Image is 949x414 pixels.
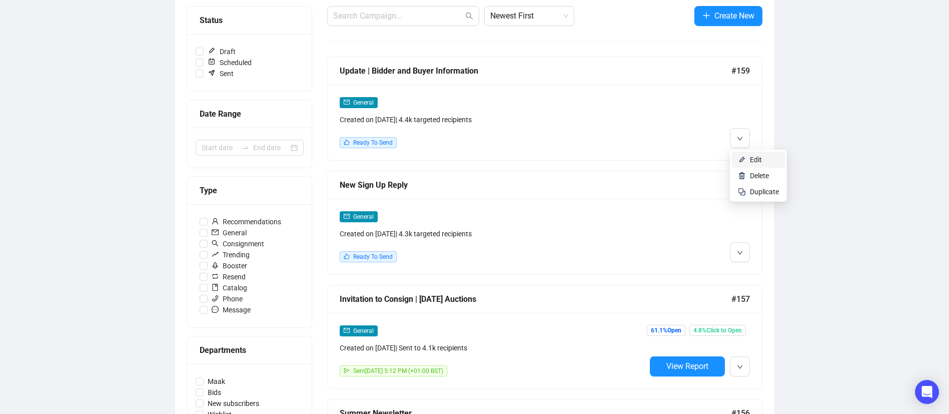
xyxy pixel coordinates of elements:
span: Scheduled [204,57,256,68]
span: General [353,99,374,106]
span: send [344,367,350,373]
span: Duplicate [750,188,779,196]
span: phone [212,295,219,302]
span: message [212,306,219,313]
div: Invitation to Consign | [DATE] Auctions [340,293,731,305]
img: svg+xml;base64,PHN2ZyB4bWxucz0iaHR0cDovL3d3dy53My5vcmcvMjAwMC9zdmciIHhtbG5zOnhsaW5rPSJodHRwOi8vd3... [738,172,746,180]
span: General [353,213,374,220]
button: View Report [650,356,725,376]
div: Open Intercom Messenger [915,380,939,404]
div: Created on [DATE] | 4.4k targeted recipients [340,114,646,125]
span: down [737,136,743,142]
span: rocket [212,262,219,269]
span: swap-right [241,144,249,152]
input: End date [253,142,289,153]
span: Resend [208,271,250,282]
span: #159 [731,65,750,77]
input: Start date [202,142,237,153]
span: Sent [204,68,238,79]
span: Catalog [208,282,251,293]
span: search [212,240,219,247]
span: mail [344,99,350,105]
span: Bids [204,387,225,398]
img: svg+xml;base64,PHN2ZyB4bWxucz0iaHR0cDovL3d3dy53My5vcmcvMjAwMC9zdmciIHdpZHRoPSIyNCIgaGVpZ2h0PSIyNC... [738,188,746,196]
span: search [465,12,473,20]
span: Edit [750,156,762,164]
span: book [212,284,219,291]
a: Invitation to Consign | [DATE] Auctions#157mailGeneralCreated on [DATE]| Sent to 4.1k recipientss... [327,285,762,389]
span: like [344,139,350,145]
span: General [353,327,374,334]
span: Consignment [208,238,268,249]
span: Newest First [490,7,568,26]
span: Delete [750,172,769,180]
span: Sent [DATE] 5:12 PM (+01:00 BST) [353,367,443,374]
span: #157 [731,293,750,305]
div: Type [200,184,300,197]
span: 61.1% Open [647,325,685,336]
span: rise [212,251,219,258]
img: svg+xml;base64,PHN2ZyB4bWxucz0iaHR0cDovL3d3dy53My5vcmcvMjAwMC9zdmciIHhtbG5zOnhsaW5rPSJodHRwOi8vd3... [738,156,746,164]
span: 4.8% Click to Open [689,325,746,336]
span: plus [702,12,710,20]
div: Created on [DATE] | 4.3k targeted recipients [340,228,646,239]
span: retweet [212,273,219,280]
span: Ready To Send [353,253,393,260]
span: General [208,227,251,238]
span: Trending [208,249,254,260]
span: Ready To Send [353,139,393,146]
span: Phone [208,293,247,304]
span: like [344,253,350,259]
a: New Sign Up Reply#158mailGeneralCreated on [DATE]| 4.3k targeted recipientslikeReady To Send [327,171,762,275]
button: Create New [694,6,762,26]
span: Booster [208,260,251,271]
div: Update | Bidder and Buyer Information [340,65,731,77]
span: Create New [714,10,754,22]
div: Departments [200,344,300,356]
div: Date Range [200,108,300,120]
span: View Report [666,361,708,371]
a: Update | Bidder and Buyer Information#159mailGeneralCreated on [DATE]| 4.4k targeted recipientsli... [327,57,762,161]
span: Maak [204,376,229,387]
input: Search Campaign... [333,10,463,22]
span: down [737,364,743,370]
span: user [212,218,219,225]
span: down [737,250,743,256]
span: New subscribers [204,398,263,409]
div: New Sign Up Reply [340,179,731,191]
span: mail [344,327,350,333]
span: to [241,144,249,152]
span: mail [212,229,219,236]
span: mail [344,213,350,219]
span: Draft [204,46,240,57]
div: Created on [DATE] | Sent to 4.1k recipients [340,342,646,353]
span: Message [208,304,255,315]
div: Status [200,14,300,27]
span: Recommendations [208,216,285,227]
